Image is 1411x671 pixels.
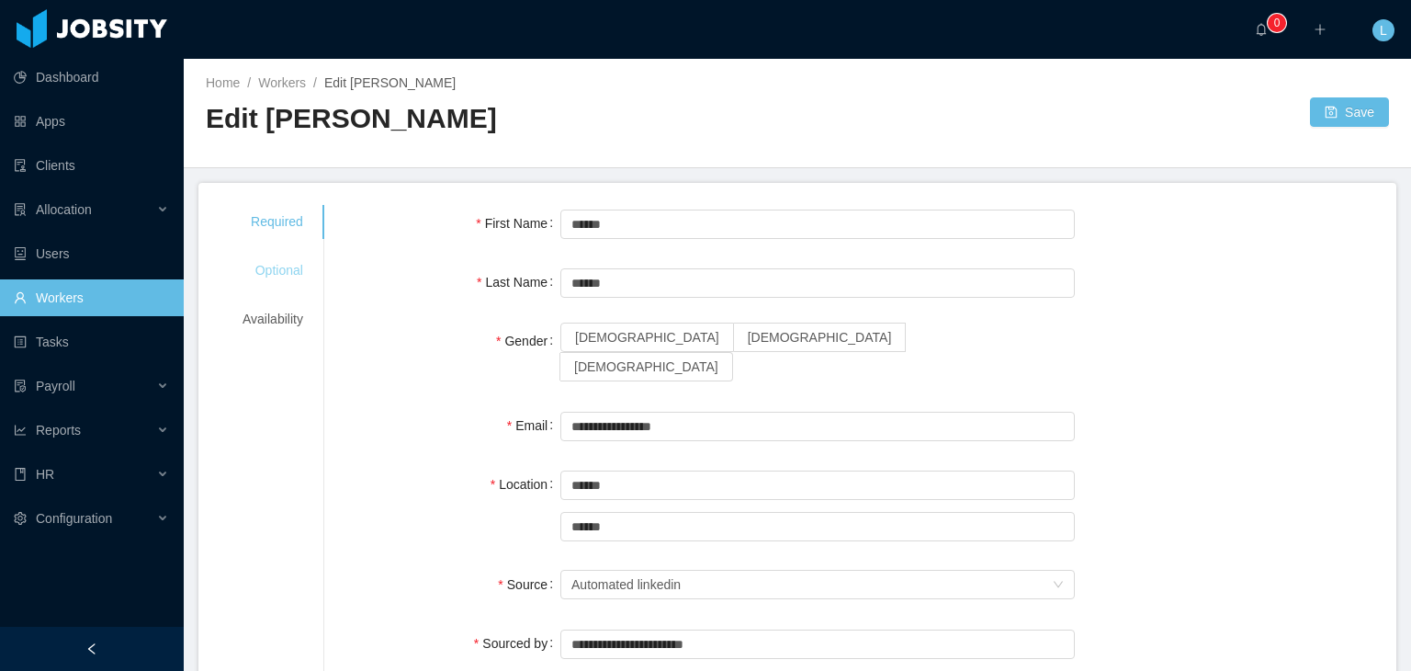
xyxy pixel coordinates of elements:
div: Required [220,205,325,239]
span: Reports [36,423,81,438]
a: icon: userWorkers [14,279,169,316]
span: HR [36,467,54,482]
button: icon: saveSave [1310,97,1389,127]
span: [DEMOGRAPHIC_DATA] [574,359,718,374]
i: icon: bell [1255,23,1268,36]
label: First Name [476,216,560,231]
i: icon: file-protect [14,380,27,392]
span: [DEMOGRAPHIC_DATA] [748,330,892,345]
label: Email [507,418,560,433]
input: Last Name [560,268,1075,298]
a: icon: robotUsers [14,235,169,272]
span: Configuration [36,511,112,526]
span: Edit [PERSON_NAME] [324,75,456,90]
i: icon: line-chart [14,424,27,437]
i: icon: plus [1314,23,1326,36]
div: Availability [220,302,325,336]
a: icon: appstoreApps [14,103,169,140]
label: Location [491,477,560,492]
label: Sourced by [474,636,560,651]
a: icon: profileTasks [14,324,169,360]
span: / [313,75,317,90]
i: icon: solution [14,203,27,216]
div: Automated linkedin [571,571,681,598]
i: icon: book [14,468,27,481]
div: Optional [220,254,325,288]
span: L [1380,19,1387,41]
label: Gender [496,334,560,348]
input: First Name [560,210,1075,239]
label: Source [498,577,560,592]
span: Payroll [36,379,75,393]
label: Last Name [477,275,560,290]
span: Allocation [36,202,92,217]
h2: Edit [PERSON_NAME] [206,100,797,138]
sup: 0 [1268,14,1286,32]
a: Workers [258,75,306,90]
i: icon: setting [14,512,27,525]
a: Home [206,75,240,90]
span: / [247,75,251,90]
input: Email [560,412,1075,441]
span: [DEMOGRAPHIC_DATA] [575,330,719,345]
a: icon: auditClients [14,147,169,184]
a: icon: pie-chartDashboard [14,59,169,96]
